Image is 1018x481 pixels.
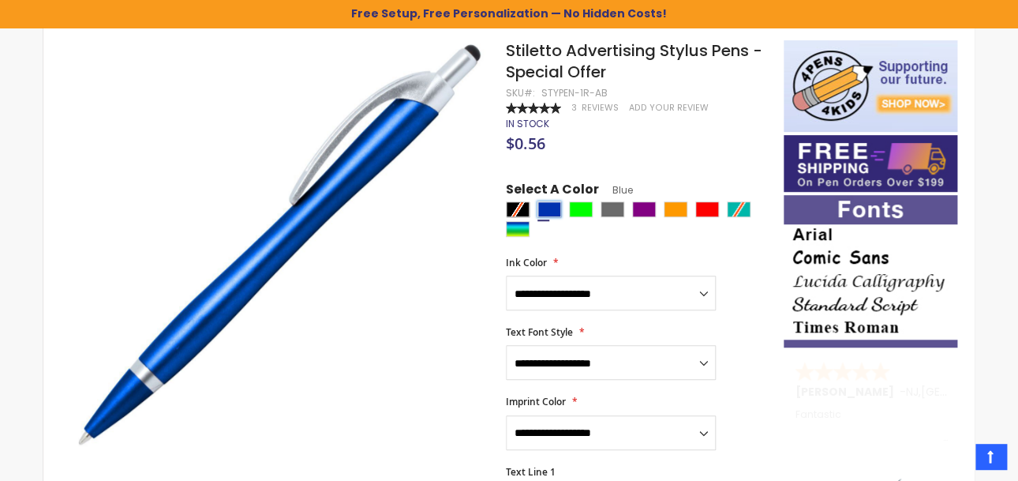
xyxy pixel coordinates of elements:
[506,103,561,114] div: 100%
[506,325,573,339] span: Text Font Style
[599,183,633,197] span: Blue
[784,195,957,348] img: font-personalization-examples
[784,40,957,132] img: 4pens 4 kids
[506,118,549,130] div: Availability
[571,102,621,114] a: 3 Reviews
[506,133,545,154] span: $0.56
[601,201,624,217] div: Grey
[582,102,619,114] span: Reviews
[506,39,762,83] span: Stiletto Advertising Stylus Pens - Special Offer
[506,465,556,479] span: Text Line 1
[784,135,957,192] img: Free shipping on orders over $199
[629,102,709,114] a: Add Your Review
[632,201,656,217] div: Purple
[571,102,577,114] span: 3
[506,395,566,408] span: Imprint Color
[506,117,549,130] span: In stock
[506,86,535,100] strong: SKU
[537,201,561,217] div: Blue
[664,201,687,217] div: Orange
[569,201,593,217] div: Lime Green
[506,221,530,237] div: Assorted
[506,181,599,202] span: Select A Color
[695,201,719,217] div: Red
[506,256,547,269] span: Ink Color
[75,38,485,448] img: stiletto-advertising-stylus-pens-blue_1_1_1.jpeg
[541,87,608,100] div: STYPEN-1R-AB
